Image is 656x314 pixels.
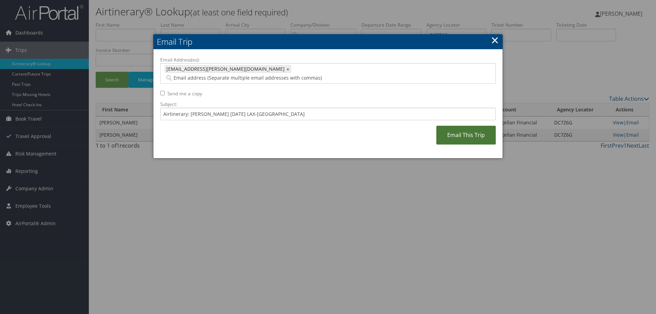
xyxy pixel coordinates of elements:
label: Send me a copy [167,90,202,97]
label: Email Address(es): [160,56,496,63]
label: Subject: [160,101,496,108]
span: [EMAIL_ADDRESS][PERSON_NAME][DOMAIN_NAME] [165,66,285,72]
input: Email address (Separate multiple email addresses with commas) [165,74,410,81]
h2: Email Trip [153,34,503,49]
input: Add a short subject for the email [160,108,496,120]
a: × [286,66,291,72]
a: Email This Trip [436,126,496,145]
a: × [491,33,499,47]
